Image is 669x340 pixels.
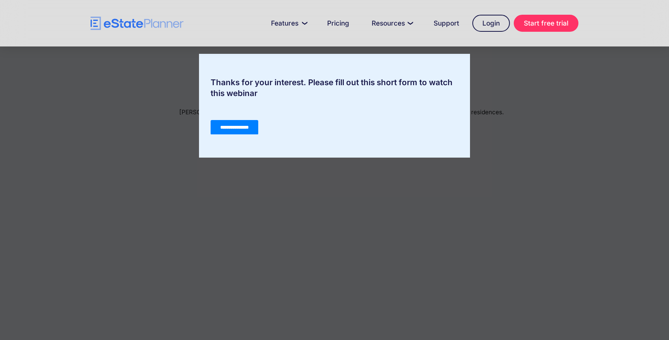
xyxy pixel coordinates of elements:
[472,15,510,32] a: Login
[514,15,578,32] a: Start free trial
[362,15,420,31] a: Resources
[211,106,458,134] iframe: Form 0
[318,15,359,31] a: Pricing
[91,17,184,30] a: home
[262,15,314,31] a: Features
[199,77,470,99] div: Thanks for your interest. Please fill out this short form to watch this webinar
[424,15,468,31] a: Support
